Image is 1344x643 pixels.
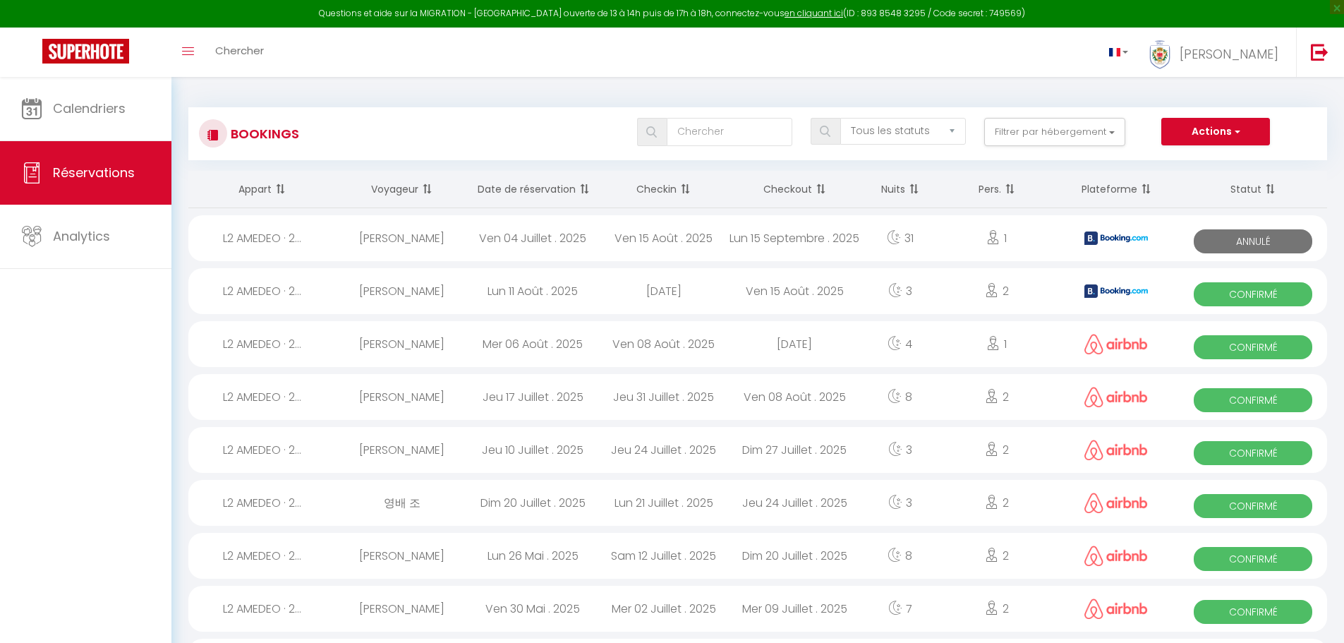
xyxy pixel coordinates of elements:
[188,171,337,208] th: Sort by rentals
[984,118,1125,146] button: Filtrer par hébergement
[215,43,264,58] span: Chercher
[1180,45,1278,63] span: [PERSON_NAME]
[42,39,129,64] img: Super Booking
[729,171,861,208] th: Sort by checkout
[667,118,792,146] input: Chercher
[1139,28,1296,77] a: ... [PERSON_NAME]
[1054,171,1180,208] th: Sort by channel
[1179,171,1327,208] th: Sort by status
[205,28,274,77] a: Chercher
[1285,584,1344,643] iframe: LiveChat chat widget
[1161,118,1270,146] button: Actions
[940,171,1053,208] th: Sort by people
[53,100,126,117] span: Calendriers
[227,118,299,150] h3: Bookings
[1149,40,1170,69] img: ...
[860,171,940,208] th: Sort by nights
[785,7,843,19] a: en cliquant ici
[598,171,729,208] th: Sort by checkin
[1311,43,1328,61] img: logout
[53,227,110,245] span: Analytics
[53,164,135,181] span: Réservations
[467,171,598,208] th: Sort by booking date
[337,171,468,208] th: Sort by guest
